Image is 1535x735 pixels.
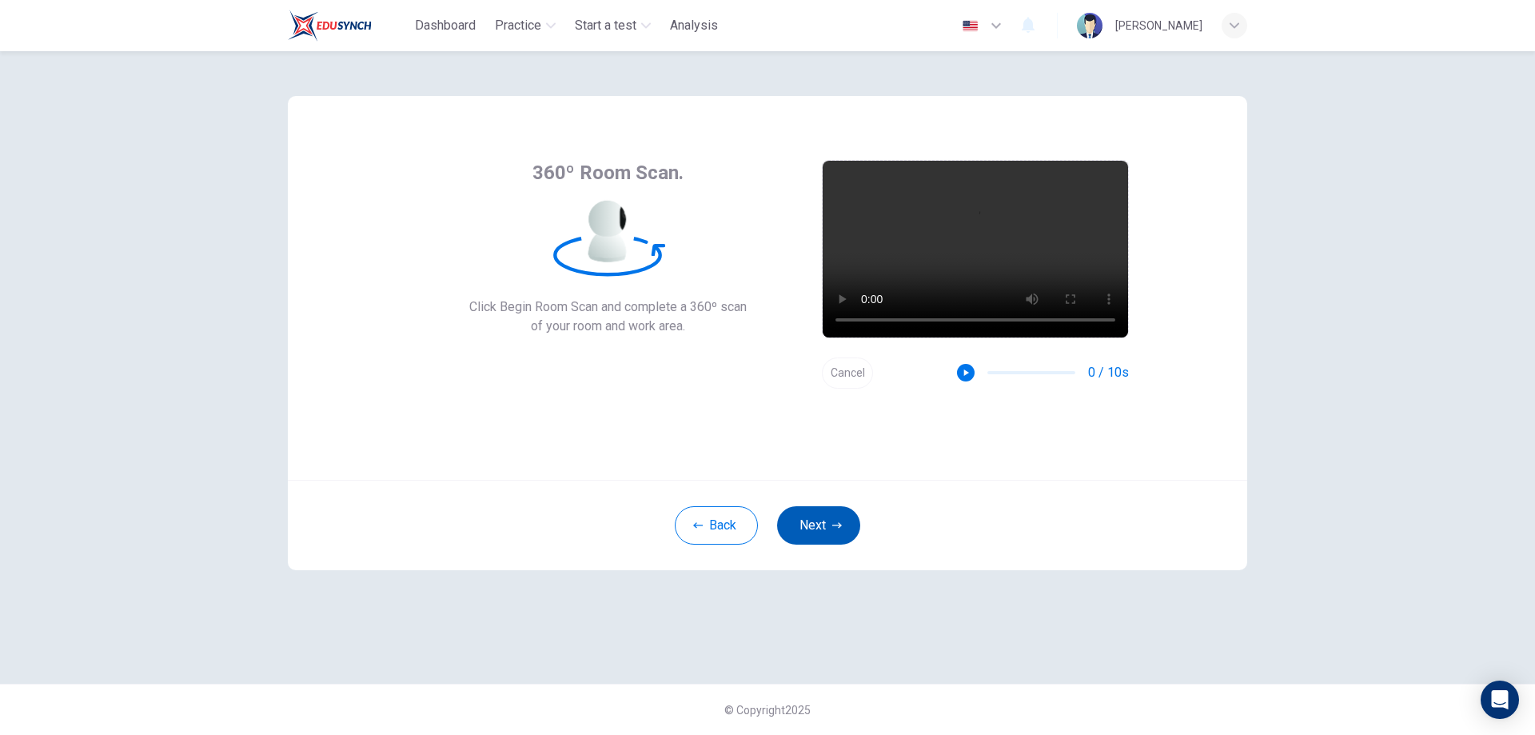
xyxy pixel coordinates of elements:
[1077,13,1102,38] img: Profile picture
[488,11,562,40] button: Practice
[288,10,372,42] img: Train Test logo
[495,16,541,35] span: Practice
[532,160,684,186] span: 360º Room Scan.
[415,16,476,35] span: Dashboard
[575,16,636,35] span: Start a test
[409,11,482,40] button: Dashboard
[675,506,758,545] button: Back
[822,358,873,389] button: Cancel
[724,704,811,717] span: © Copyright 2025
[469,298,747,317] span: Click Begin Room Scan and complete a 360º scan
[1088,363,1129,382] span: 0 / 10s
[664,11,724,40] button: Analysis
[568,11,657,40] button: Start a test
[670,16,718,35] span: Analysis
[469,317,747,336] span: of your room and work area.
[1115,16,1202,35] div: [PERSON_NAME]
[288,10,409,42] a: Train Test logo
[777,506,860,545] button: Next
[960,20,980,32] img: en
[1481,681,1519,719] div: Open Intercom Messenger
